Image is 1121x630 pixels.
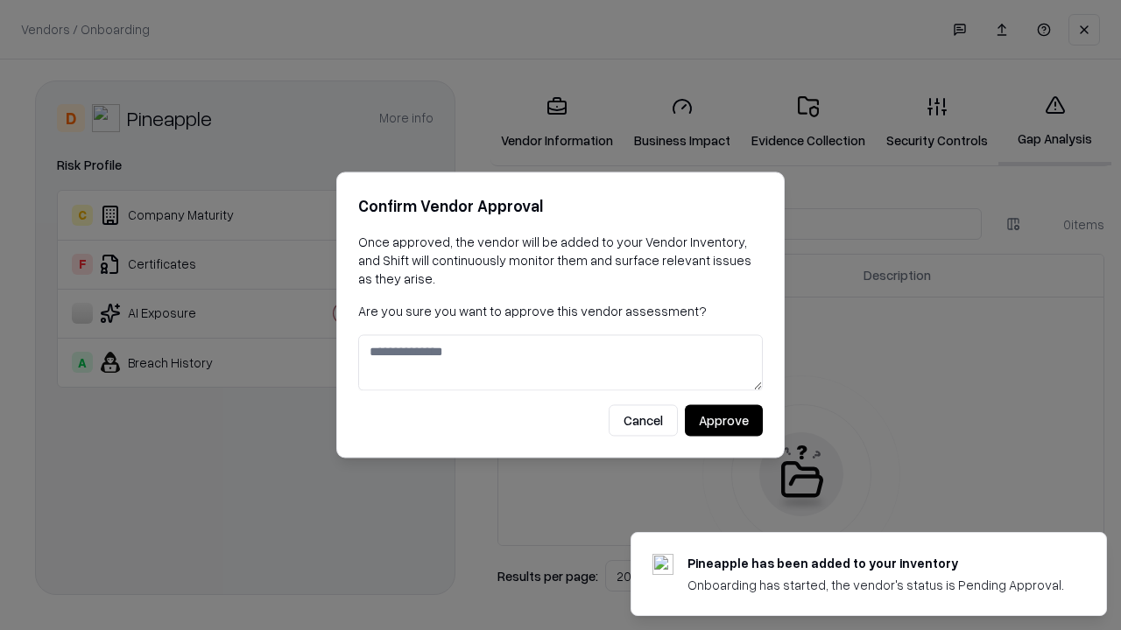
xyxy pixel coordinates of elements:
button: Approve [685,405,763,437]
h2: Confirm Vendor Approval [358,193,763,219]
p: Are you sure you want to approve this vendor assessment? [358,302,763,320]
div: Onboarding has started, the vendor's status is Pending Approval. [687,576,1064,594]
img: pineappleenergy.com [652,554,673,575]
p: Once approved, the vendor will be added to your Vendor Inventory, and Shift will continuously mon... [358,233,763,288]
div: Pineapple has been added to your inventory [687,554,1064,572]
button: Cancel [609,405,678,437]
